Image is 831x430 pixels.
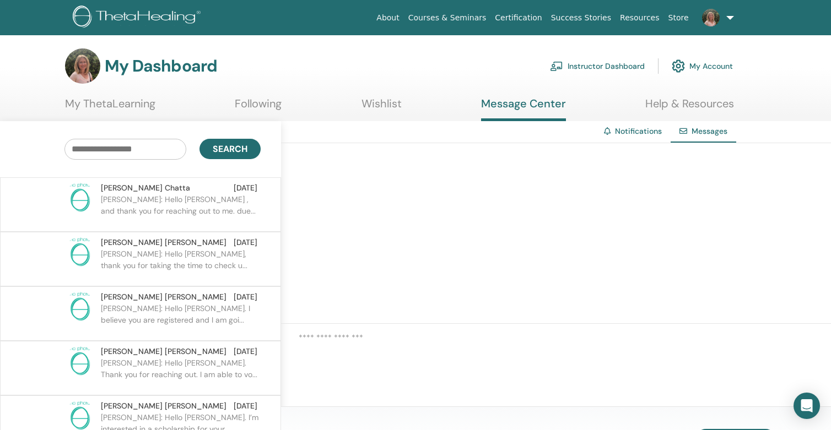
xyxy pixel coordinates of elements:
[101,346,226,357] span: [PERSON_NAME] [PERSON_NAME]
[101,303,261,336] p: [PERSON_NAME]: Hello [PERSON_NAME]. I believe you are registered and I am goi...
[361,97,402,118] a: Wishlist
[550,54,645,78] a: Instructor Dashboard
[234,237,257,248] span: [DATE]
[616,8,664,28] a: Resources
[547,8,616,28] a: Success Stories
[101,182,190,194] span: [PERSON_NAME] Chatta
[73,6,204,30] img: logo.png
[64,346,95,377] img: no-photo.png
[481,97,566,121] a: Message Center
[672,57,685,75] img: cog.svg
[645,97,734,118] a: Help & Resources
[550,61,563,71] img: chalkboard-teacher.svg
[615,126,662,136] a: Notifications
[65,97,155,118] a: My ThetaLearning
[372,8,403,28] a: About
[234,291,257,303] span: [DATE]
[234,346,257,357] span: [DATE]
[101,194,261,227] p: [PERSON_NAME]: Hello [PERSON_NAME] , and thank you for reaching out to me. due...
[101,248,261,281] p: [PERSON_NAME]: Hello [PERSON_NAME], thank you for taking the time to check u...
[234,182,257,194] span: [DATE]
[101,400,226,412] span: [PERSON_NAME] [PERSON_NAME]
[65,48,100,84] img: default.jpg
[490,8,546,28] a: Certification
[64,291,95,322] img: no-photo.png
[794,393,820,419] div: Open Intercom Messenger
[404,8,491,28] a: Courses & Seminars
[672,54,733,78] a: My Account
[101,357,261,390] p: [PERSON_NAME]: Hello [PERSON_NAME]. Thank you for reaching out. I am able to vo...
[101,237,226,248] span: [PERSON_NAME] [PERSON_NAME]
[101,291,226,303] span: [PERSON_NAME] [PERSON_NAME]
[234,400,257,412] span: [DATE]
[105,56,217,76] h3: My Dashboard
[64,237,95,268] img: no-photo.png
[664,8,693,28] a: Store
[702,9,720,26] img: default.jpg
[235,97,282,118] a: Following
[692,126,727,136] span: Messages
[64,182,95,213] img: no-photo.png
[213,143,247,155] span: Search
[199,139,261,159] button: Search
